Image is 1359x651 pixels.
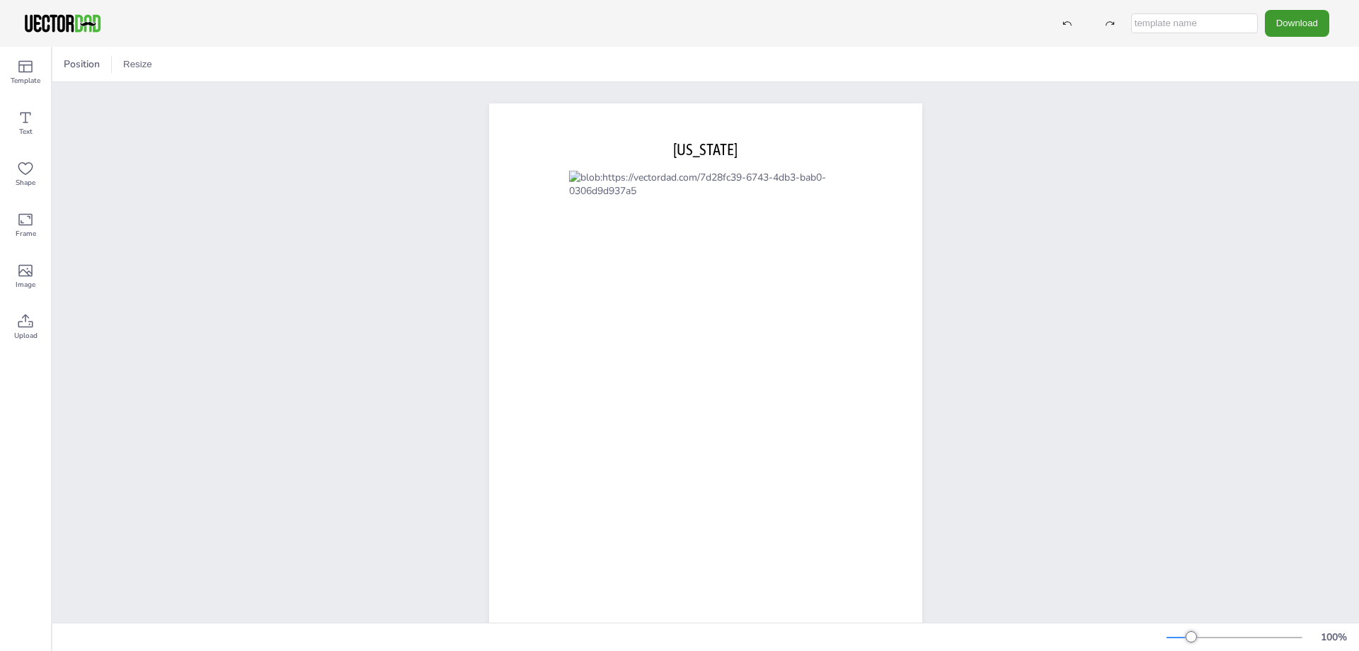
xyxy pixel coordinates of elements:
[11,75,40,86] span: Template
[16,177,35,188] span: Shape
[1265,10,1329,36] button: Download
[23,13,103,34] img: VectorDad-1.png
[673,140,738,159] span: [US_STATE]
[61,57,103,71] span: Position
[16,279,35,290] span: Image
[117,53,158,76] button: Resize
[1317,630,1351,644] div: 100 %
[19,126,33,137] span: Text
[14,330,38,341] span: Upload
[1131,13,1258,33] input: template name
[16,228,36,239] span: Frame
